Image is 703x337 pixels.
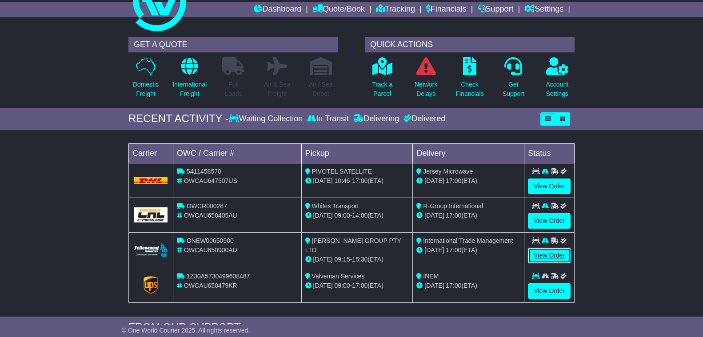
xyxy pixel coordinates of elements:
[122,327,250,334] span: © One World Courier 2025. All rights reserved.
[187,237,234,244] span: ONEW00650900
[187,202,227,210] span: OWCR000287
[423,202,483,210] span: R-Group International
[313,177,333,184] span: [DATE]
[335,256,350,263] span: 09:15
[455,57,484,103] a: CheckFinancials
[128,112,229,125] div: RECENT ACTIVITY -
[134,207,168,222] img: GetCarrierServiceLogo
[187,273,250,280] span: 1Z30A5730499608487
[312,202,359,210] span: Whites Transport
[424,177,444,184] span: [DATE]
[423,273,439,280] span: INEM
[187,168,221,175] span: 5411458570
[352,256,367,263] span: 15:30
[129,143,173,163] td: Carrier
[173,143,302,163] td: OWC / Carrier #
[312,273,365,280] span: Valveman Services
[416,211,520,220] div: (ETA)
[424,212,444,219] span: [DATE]
[305,255,409,264] div: - (ETA)
[305,237,401,254] span: [PERSON_NAME] GROUP PTY LTD
[128,321,575,334] div: FROM OUR SUPPORT
[414,57,438,103] a: NetworkDelays
[546,80,569,99] p: Account Settings
[528,213,571,229] a: View Order
[172,80,207,99] p: International Freight
[305,114,351,124] div: In Transit
[416,246,520,255] div: (ETA)
[134,243,168,258] img: Followmont_Transport.png
[254,2,301,17] a: Dashboard
[376,2,415,17] a: Tracking
[133,80,159,99] p: Domestic Freight
[172,57,207,103] a: InternationalFreight
[446,282,461,289] span: 17:00
[524,2,563,17] a: Settings
[446,212,461,219] span: 17:00
[313,282,333,289] span: [DATE]
[335,282,350,289] span: 09:00
[446,177,461,184] span: 17:00
[372,80,392,99] p: Track a Parcel
[352,177,367,184] span: 17:00
[312,2,365,17] a: Quote/Book
[222,80,244,99] p: Full Loads
[312,168,372,175] span: PIVOTEL SATELLITE
[184,282,237,289] span: OWCAU650479KR
[132,57,159,103] a: DomesticFreight
[401,114,445,124] div: Delivered
[128,37,338,52] div: GET A QUOTE
[352,212,367,219] span: 14:00
[528,248,571,263] a: View Order
[528,283,571,299] a: View Order
[309,80,333,99] p: Air / Sea Depot
[416,176,520,186] div: (ETA)
[415,80,437,99] p: Network Delays
[528,178,571,194] a: View Order
[184,212,237,219] span: OWCAU650405AU
[503,80,524,99] p: Get Support
[456,80,484,99] p: Check Financials
[134,177,168,184] img: DHL.png
[184,177,237,184] span: OWCAU647507US
[305,176,409,186] div: - (ETA)
[524,143,575,163] td: Status
[352,282,367,289] span: 17:00
[365,37,575,52] div: QUICK ACTIONS
[424,282,444,289] span: [DATE]
[502,57,525,103] a: GetSupport
[423,168,473,175] span: Jersey Microwave
[423,237,513,244] span: International Trade Management
[305,211,409,220] div: - (ETA)
[305,281,409,290] div: - (ETA)
[424,246,444,254] span: [DATE]
[184,246,237,254] span: OWCAU650900AU
[371,57,393,103] a: Track aParcel
[335,212,350,219] span: 09:00
[426,2,467,17] a: Financials
[313,256,333,263] span: [DATE]
[229,114,305,124] div: Waiting Collection
[264,80,290,99] p: Air & Sea Freight
[478,2,514,17] a: Support
[416,281,520,290] div: (ETA)
[446,246,461,254] span: 17:00
[335,177,350,184] span: 10:46
[413,143,524,163] td: Delivery
[144,276,159,294] img: GetCarrierServiceLogo
[546,57,569,103] a: AccountSettings
[313,212,333,219] span: [DATE]
[351,114,401,124] div: Delivering
[301,143,413,163] td: Pickup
